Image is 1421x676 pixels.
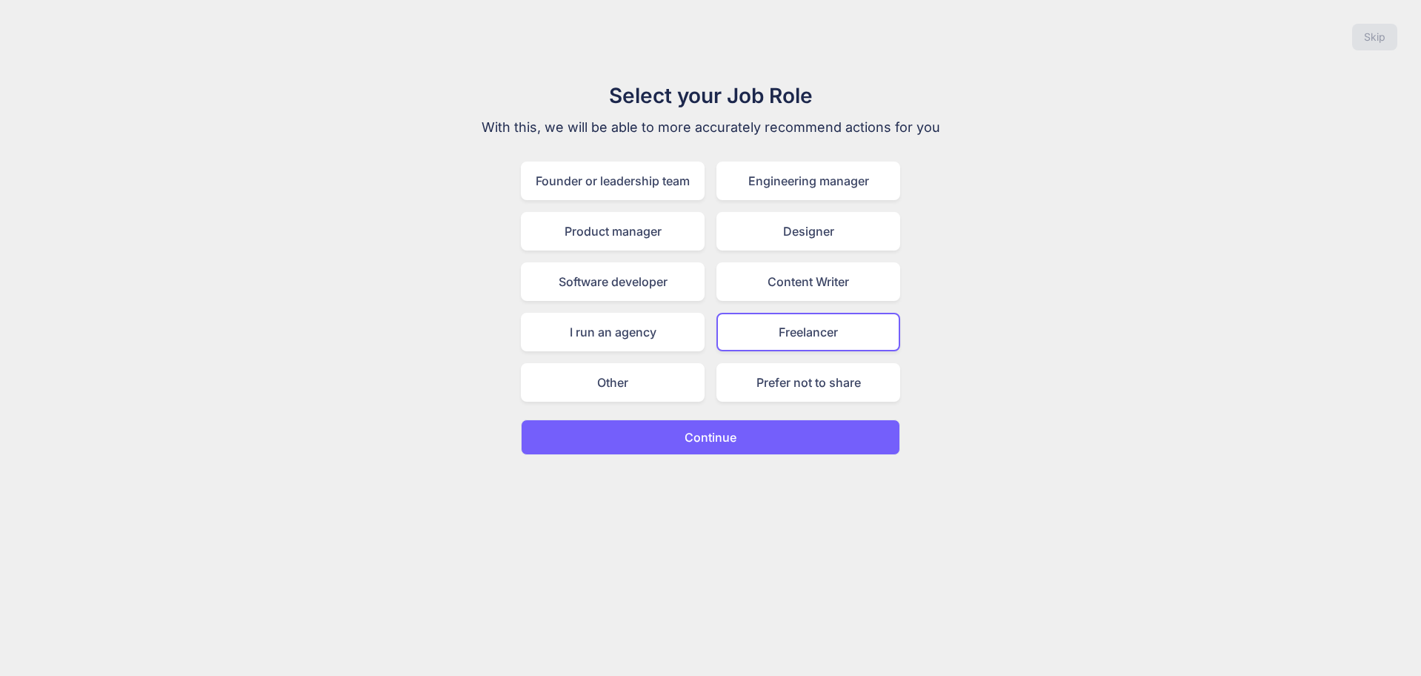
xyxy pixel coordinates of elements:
div: I run an agency [521,313,705,351]
div: Prefer not to share [716,363,900,402]
div: Product manager [521,212,705,251]
div: Freelancer [716,313,900,351]
div: Founder or leadership team [521,162,705,200]
div: Designer [716,212,900,251]
div: Content Writer [716,262,900,301]
p: Continue [685,428,736,446]
button: Skip [1352,24,1397,50]
p: With this, we will be able to more accurately recommend actions for you [462,117,959,138]
div: Software developer [521,262,705,301]
div: Engineering manager [716,162,900,200]
h1: Select your Job Role [462,80,959,111]
button: Continue [521,420,900,455]
div: Other [521,363,705,402]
